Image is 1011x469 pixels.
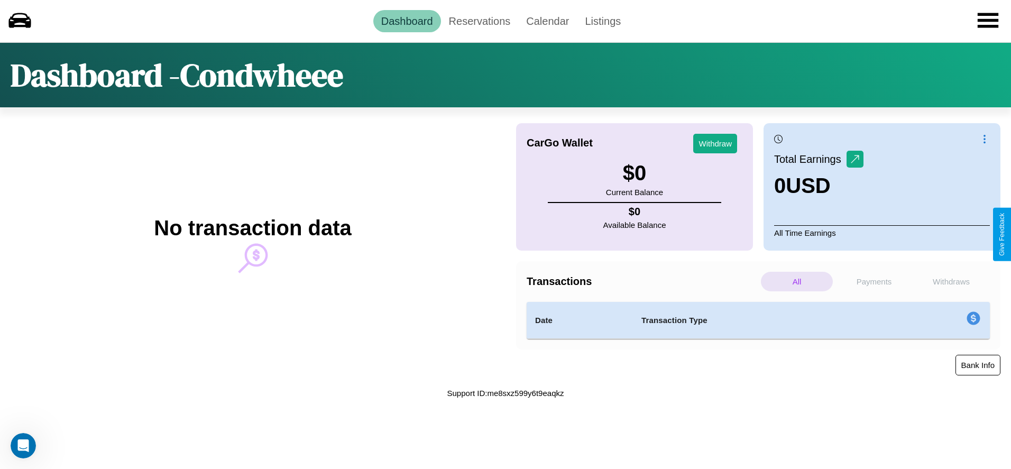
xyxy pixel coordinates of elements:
[11,53,343,97] h1: Dashboard - Condwheee
[761,272,833,291] p: All
[11,433,36,458] iframe: Intercom live chat
[577,10,629,32] a: Listings
[441,10,519,32] a: Reservations
[527,302,990,339] table: simple table
[774,150,847,169] p: Total Earnings
[373,10,441,32] a: Dashboard
[518,10,577,32] a: Calendar
[603,206,666,218] h4: $ 0
[606,161,663,185] h3: $ 0
[915,272,987,291] p: Withdraws
[774,225,990,240] p: All Time Earnings
[527,137,593,149] h4: CarGo Wallet
[603,218,666,232] p: Available Balance
[447,386,564,400] p: Support ID: me8sxz599y6t9eaqkz
[154,216,351,240] h2: No transaction data
[998,213,1006,256] div: Give Feedback
[527,275,758,288] h4: Transactions
[955,355,1000,375] button: Bank Info
[838,272,910,291] p: Payments
[535,314,624,327] h4: Date
[693,134,737,153] button: Withdraw
[774,174,863,198] h3: 0 USD
[606,185,663,199] p: Current Balance
[641,314,880,327] h4: Transaction Type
